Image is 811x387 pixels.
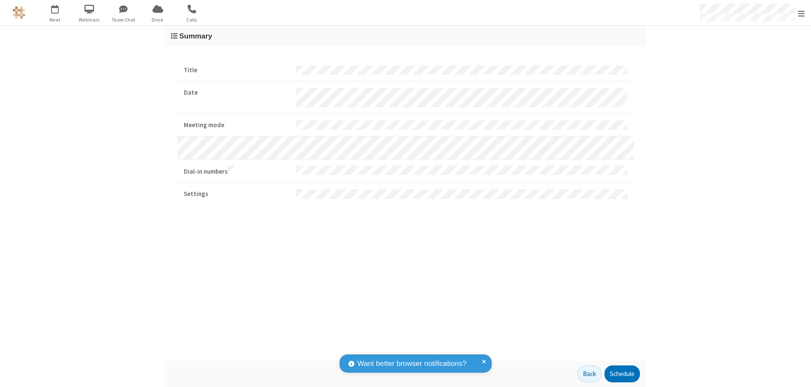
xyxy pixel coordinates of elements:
span: Want better browser notifications? [357,358,466,369]
button: Schedule [604,365,640,382]
span: Drive [142,16,174,24]
img: QA Selenium DO NOT DELETE OR CHANGE [13,6,25,19]
strong: Meeting mode [184,120,290,130]
strong: Title [184,65,290,75]
button: Back [577,365,601,382]
span: Team Chat [108,16,139,24]
span: Meet [39,16,71,24]
span: Calls [176,16,208,24]
span: Webinars [73,16,105,24]
strong: Date [184,88,290,98]
strong: Settings [184,189,290,199]
span: Summary [179,32,212,40]
strong: Dial-in numbers [184,166,290,177]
